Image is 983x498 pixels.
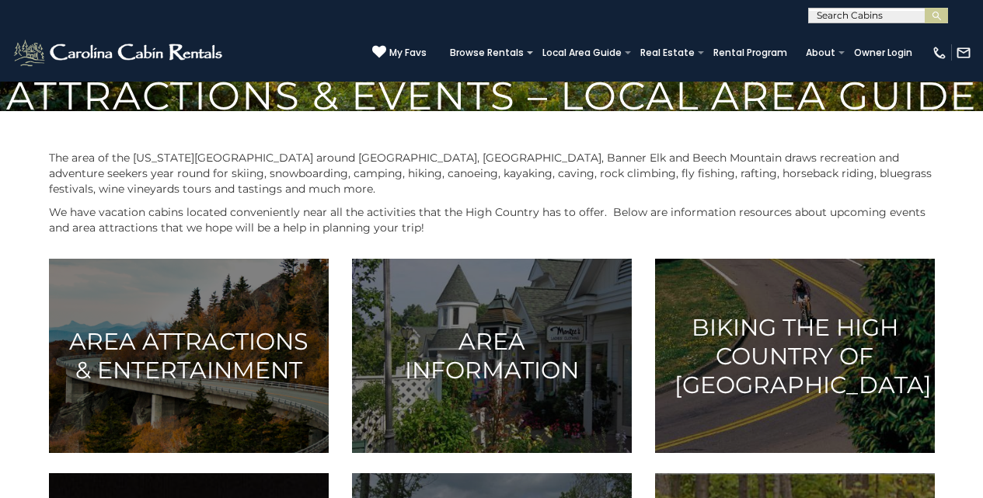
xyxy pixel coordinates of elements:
[535,42,629,64] a: Local Area Guide
[49,204,935,235] p: We have vacation cabins located conveniently near all the activities that the High Country has to...
[655,259,935,453] a: Biking the High Country of [GEOGRAPHIC_DATA]
[352,259,632,453] a: Area Information
[49,259,329,453] a: Area Attractions & Entertainment
[846,42,920,64] a: Owner Login
[633,42,702,64] a: Real Estate
[932,45,947,61] img: phone-regular-white.png
[706,42,795,64] a: Rental Program
[49,150,935,197] p: The area of the [US_STATE][GEOGRAPHIC_DATA] around [GEOGRAPHIC_DATA], [GEOGRAPHIC_DATA], Banner E...
[372,45,427,61] a: My Favs
[798,42,843,64] a: About
[371,327,612,385] h3: Area Information
[675,312,915,399] h3: Biking the High Country of [GEOGRAPHIC_DATA]
[389,46,427,60] span: My Favs
[12,37,227,68] img: White-1-2.png
[956,45,971,61] img: mail-regular-white.png
[442,42,532,64] a: Browse Rentals
[68,327,309,385] h3: Area Attractions & Entertainment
